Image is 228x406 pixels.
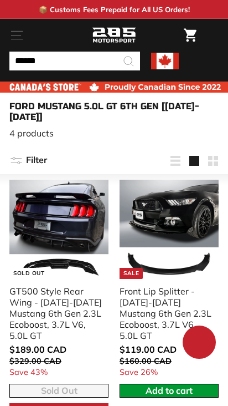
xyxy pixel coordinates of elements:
[9,367,48,377] span: Save 43%
[120,180,219,384] a: Sale Front Lip Splitter - [DATE]-[DATE] Mustang 6th Gen 2.3L Ecoboost, 3.7L V6, 5.0L GT Save 26%
[179,326,219,362] inbox-online-store-chat: Shopify online store chat
[39,5,190,14] p: 📦 Customs Fees Prepaid for All US Orders!
[9,286,102,341] div: GT500 Style Rear Wing - [DATE]-[DATE] Mustang 6th Gen 2.3L Ecoboost, 3.7L V6, 5.0L GT
[9,101,219,122] h1: Ford Mustang 5.0L GT 6th Gen [[DATE]-[DATE]]
[9,344,66,355] span: $189.00 CAD
[9,180,108,384] a: Sold Out GT500 Style Rear Wing - [DATE]-[DATE] Mustang 6th Gen 2.3L Ecoboost, 3.7L V6, 5.0L GT Sa...
[9,128,219,139] p: 4 products
[120,356,172,366] span: $160.00 CAD
[120,367,158,377] span: Save 26%
[120,384,219,398] button: Add to cart
[9,52,140,70] input: Search
[92,26,136,45] img: Logo_285_Motorsport_areodynamics_components
[9,356,61,366] span: $329.00 CAD
[9,148,47,174] button: Filter
[146,385,193,396] span: Add to cart
[178,19,202,51] a: Cart
[41,385,77,396] span: Sold Out
[120,286,212,341] div: Front Lip Splitter - [DATE]-[DATE] Mustang 6th Gen 2.3L Ecoboost, 3.7L V6, 5.0L GT
[120,268,143,279] div: Sale
[9,384,108,398] button: Sold Out
[120,344,177,355] span: $119.00 CAD
[9,268,48,279] div: Sold Out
